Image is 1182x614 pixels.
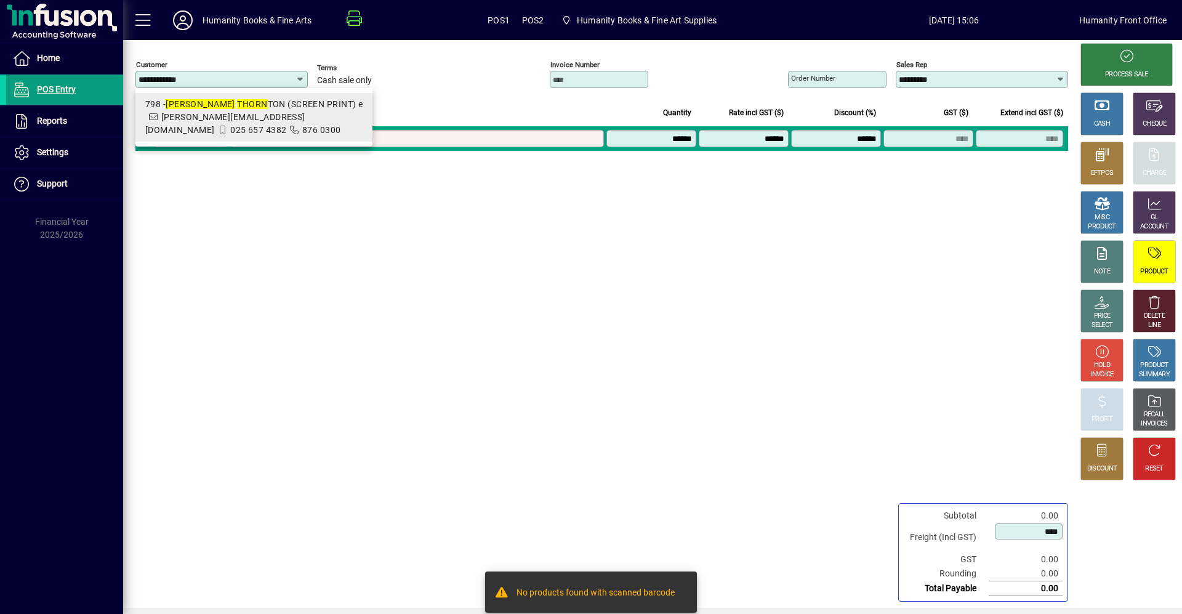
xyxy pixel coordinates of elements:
[557,9,722,31] span: Humanity Books & Fine Art Supplies
[989,567,1063,581] td: 0.00
[1140,361,1168,370] div: PRODUCT
[1090,370,1113,379] div: INVOICE
[6,137,123,168] a: Settings
[37,147,68,157] span: Settings
[904,567,989,581] td: Rounding
[1000,106,1063,119] span: Extend incl GST ($)
[136,60,167,69] mat-label: Customer
[203,10,312,30] div: Humanity Books & Fine Arts
[1139,370,1170,379] div: SUMMARY
[37,179,68,188] span: Support
[577,10,717,30] span: Humanity Books & Fine Art Supplies
[904,552,989,567] td: GST
[1079,10,1167,30] div: Humanity Front Office
[834,106,876,119] span: Discount (%)
[6,106,123,137] a: Reports
[145,112,305,135] span: [PERSON_NAME][EMAIL_ADDRESS][DOMAIN_NAME]
[1092,415,1112,424] div: PROFIT
[1140,222,1168,232] div: ACCOUNT
[828,10,1079,30] span: [DATE] 15:06
[237,99,267,109] em: THORN
[1144,410,1165,419] div: RECALL
[163,9,203,31] button: Profile
[517,586,675,601] div: No products found with scanned barcode
[37,116,67,126] span: Reports
[791,74,835,83] mat-label: Order number
[488,10,510,30] span: POS1
[663,106,691,119] span: Quantity
[944,106,968,119] span: GST ($)
[550,60,600,69] mat-label: Invoice number
[1148,321,1160,330] div: LINE
[135,93,372,142] mat-option: 798 - ADRIAN THORNTON (SCREEN PRINT) e
[1094,361,1110,370] div: HOLD
[145,98,363,111] div: 798 - TON (SCREEN PRINT) e
[1094,267,1110,277] div: NOTE
[6,169,123,200] a: Support
[1087,464,1117,474] div: DISCOUNT
[896,60,927,69] mat-label: Sales rep
[1143,119,1166,129] div: CHEQUE
[1151,213,1159,222] div: GL
[1143,169,1167,178] div: CHARGE
[37,84,76,94] span: POS Entry
[1092,321,1113,330] div: SELECT
[1140,267,1168,277] div: PRODUCT
[1094,119,1110,129] div: CASH
[522,10,544,30] span: POS2
[989,552,1063,567] td: 0.00
[1141,419,1167,429] div: INVOICES
[989,581,1063,596] td: 0.00
[166,99,235,109] em: [PERSON_NAME]
[317,64,391,72] span: Terms
[1145,464,1164,474] div: RESET
[904,509,989,523] td: Subtotal
[1088,222,1116,232] div: PRODUCT
[302,125,341,135] span: 876 0300
[989,509,1063,523] td: 0.00
[1105,70,1148,79] div: PROCESS SALE
[1095,213,1109,222] div: MISC
[317,76,372,86] span: Cash sale only
[37,53,60,63] span: Home
[904,523,989,552] td: Freight (Incl GST)
[904,581,989,596] td: Total Payable
[1144,312,1165,321] div: DELETE
[1091,169,1114,178] div: EFTPOS
[1094,312,1111,321] div: PRICE
[230,125,286,135] span: 025 657 4382
[729,106,784,119] span: Rate incl GST ($)
[6,43,123,74] a: Home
